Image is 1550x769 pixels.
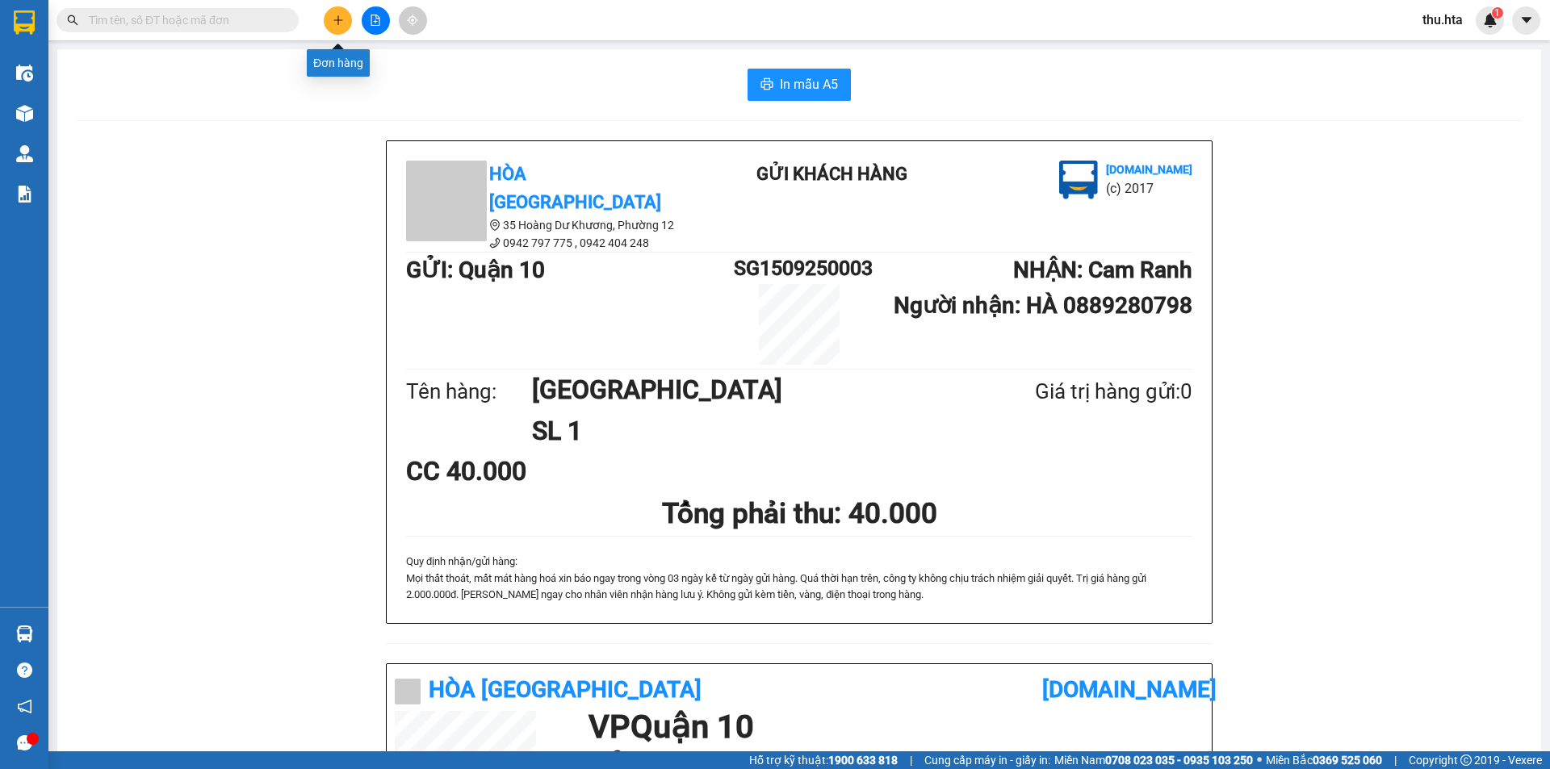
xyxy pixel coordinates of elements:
[406,257,545,283] b: GỬI : Quận 10
[370,15,381,26] span: file-add
[1054,751,1253,769] span: Miền Nam
[924,751,1050,769] span: Cung cấp máy in - giấy in:
[333,15,344,26] span: plus
[406,570,1192,604] p: Mọi thất thoát, mất mát hàng hoá xin báo ngay trong vòng 03 ngày kể từ ngày gửi hà...
[760,77,773,93] span: printer
[780,74,838,94] span: In mẫu A5
[734,253,865,284] h1: SG1509250003
[16,186,33,203] img: solution-icon
[749,751,898,769] span: Hỗ trợ kỹ thuật:
[16,65,33,81] img: warehouse-icon
[429,676,702,703] b: Hòa [GEOGRAPHIC_DATA]
[589,711,1196,743] h1: VP Quận 10
[532,411,957,451] h1: SL 1
[406,234,697,252] li: 0942 797 775 , 0942 404 248
[489,237,501,249] span: phone
[1313,754,1382,767] strong: 0369 525 060
[406,451,665,491] div: CC 40.000
[1106,178,1192,199] li: (c) 2017
[1492,7,1503,19] sup: 1
[67,15,78,26] span: search
[184,77,270,97] li: (c) 2017
[17,662,32,678] span: question-circle
[1512,6,1540,35] button: caret-down
[407,15,418,26] span: aim
[1483,13,1498,27] img: icon-new-feature
[489,219,501,231] span: environment
[1460,754,1472,766] span: copyright
[184,61,270,74] b: [DOMAIN_NAME]
[894,292,1192,319] b: Người nhận : HÀ 0889280798
[126,23,186,99] b: Gửi khách hàng
[1257,757,1262,763] span: ⚪️
[406,375,532,408] div: Tên hàng:
[828,754,898,767] strong: 1900 633 818
[16,145,33,162] img: warehouse-icon
[756,164,907,184] b: Gửi khách hàng
[224,20,262,59] img: logo.jpg
[489,164,661,212] b: Hòa [GEOGRAPHIC_DATA]
[362,6,390,35] button: file-add
[406,491,1192,536] h1: Tổng phải thu: 40.000
[1494,7,1500,19] span: 1
[17,699,32,714] span: notification
[17,735,32,750] span: message
[1042,676,1217,703] b: [DOMAIN_NAME]
[89,11,279,29] input: Tìm tên, số ĐT hoặc mã đơn
[14,10,35,35] img: logo-vxr
[16,105,33,122] img: warehouse-icon
[16,625,33,642] img: warehouse-icon
[1266,751,1382,769] span: Miền Bắc
[399,6,427,35] button: aim
[1106,163,1192,176] b: [DOMAIN_NAME]
[406,554,1192,603] div: Quy định nhận/gửi hàng :
[748,69,851,101] button: printerIn mẫu A5
[1013,257,1192,283] b: NHẬN : Cam Ranh
[1059,161,1098,199] img: logo.jpg
[957,375,1192,408] div: Giá trị hàng gửi: 0
[1519,13,1534,27] span: caret-down
[1410,10,1476,30] span: thu.hta
[20,104,107,180] b: Hòa [GEOGRAPHIC_DATA]
[1105,754,1253,767] strong: 0708 023 035 - 0935 103 250
[406,216,697,234] li: 35 Hoàng Dư Khương, Phường 12
[1394,751,1397,769] span: |
[324,6,352,35] button: plus
[910,751,912,769] span: |
[532,370,957,410] h1: [GEOGRAPHIC_DATA]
